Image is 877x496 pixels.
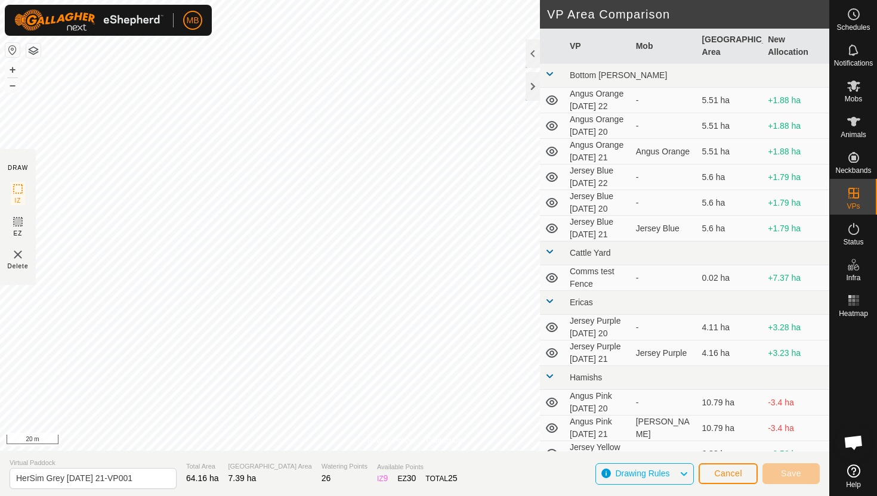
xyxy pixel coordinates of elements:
a: Contact Us [427,435,462,446]
div: [PERSON_NAME] [636,416,693,441]
button: Save [762,463,820,484]
td: 5.6 ha [697,216,763,241]
span: MB [187,14,199,27]
th: VP [565,29,631,64]
span: Neckbands [835,167,871,174]
div: - [636,171,693,184]
button: Map Layers [26,44,41,58]
span: Schedules [836,24,870,31]
td: Jersey Blue [DATE] 22 [565,165,631,190]
div: - [636,321,693,334]
div: - [636,396,693,409]
th: Mob [631,29,697,64]
td: +1.88 ha [763,113,829,139]
div: - [636,120,693,132]
td: 10.79 ha [697,390,763,416]
td: 0.02 ha [697,265,763,291]
button: Cancel [699,463,758,484]
span: Available Points [377,462,458,472]
span: Mobs [845,95,862,103]
td: Angus Orange [DATE] 21 [565,139,631,165]
button: Reset Map [5,43,20,57]
td: 5.51 ha [697,88,763,113]
td: +1.88 ha [763,139,829,165]
td: Jersey Blue [DATE] 20 [565,190,631,216]
div: Angus Orange [636,145,693,158]
span: 9 [384,473,388,483]
td: 5.6 ha [697,190,763,216]
span: 30 [407,473,416,483]
td: +3.23 ha [763,340,829,366]
span: IZ [15,196,21,205]
div: - [636,448,693,460]
span: Delete [8,262,29,271]
span: Notifications [834,60,873,67]
span: Save [781,469,801,478]
button: + [5,63,20,77]
td: 5.51 ha [697,139,763,165]
span: Total Area [186,461,219,472]
td: 10.79 ha [697,416,763,441]
td: 4.16 ha [697,340,763,366]
td: -3.4 ha [763,416,829,441]
div: - [636,272,693,284]
div: DRAW [8,163,28,172]
span: Ericas [570,297,593,307]
span: Heatmap [839,310,868,317]
td: 4.11 ha [697,315,763,340]
td: Angus Pink [DATE] 21 [565,416,631,441]
span: 7.39 ha [228,473,257,483]
td: Angus Orange [DATE] 20 [565,113,631,139]
a: Help [830,460,877,493]
div: - [636,197,693,209]
div: IZ [377,472,388,485]
span: Watering Points [322,461,368,472]
span: Status [843,238,863,246]
td: +7.37 ha [763,265,829,291]
div: Jersey Blue [636,222,693,235]
span: Drawing Rules [615,469,669,478]
div: EZ [397,472,416,485]
td: Angus Pink [DATE] 20 [565,390,631,416]
span: Animals [841,131,866,138]
td: Jersey Purple [DATE] 20 [565,315,631,340]
div: Jersey Purple [636,347,693,359]
th: New Allocation [763,29,829,64]
span: Help [846,481,861,488]
span: VPs [847,203,860,210]
td: +3.28 ha [763,315,829,340]
span: EZ [14,229,23,238]
img: Gallagher Logo [14,10,163,31]
span: [GEOGRAPHIC_DATA] Area [228,461,312,472]
td: +1.79 ha [763,165,829,190]
span: Infra [846,274,860,281]
td: 6.83 ha [697,441,763,467]
td: +1.79 ha [763,216,829,241]
td: Jersey Blue [DATE] 21 [565,216,631,241]
span: 64.16 ha [186,473,219,483]
th: [GEOGRAPHIC_DATA] Area [697,29,763,64]
td: Angus Orange [DATE] 22 [565,88,631,113]
td: -3.4 ha [763,390,829,416]
h2: VP Area Comparison [547,7,829,21]
td: 5.51 ha [697,113,763,139]
td: +0.56 ha [763,441,829,467]
div: - [636,94,693,107]
span: Cattle Yard [570,248,611,258]
div: TOTAL [425,472,457,485]
span: 25 [448,473,458,483]
span: Bottom [PERSON_NAME] [570,70,667,80]
td: Jersey Purple [DATE] 21 [565,340,631,366]
span: 26 [322,473,331,483]
td: Comms test Fence [565,265,631,291]
span: Cancel [714,469,742,478]
button: – [5,78,20,92]
img: VP [11,247,25,262]
span: Hamishs [570,373,602,382]
td: +1.79 ha [763,190,829,216]
td: Jersey Yellow [DATE] 19 [565,441,631,467]
span: Virtual Paddock [10,458,177,468]
a: Privacy Policy [368,435,412,446]
td: 5.6 ha [697,165,763,190]
div: Open chat [836,424,872,460]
